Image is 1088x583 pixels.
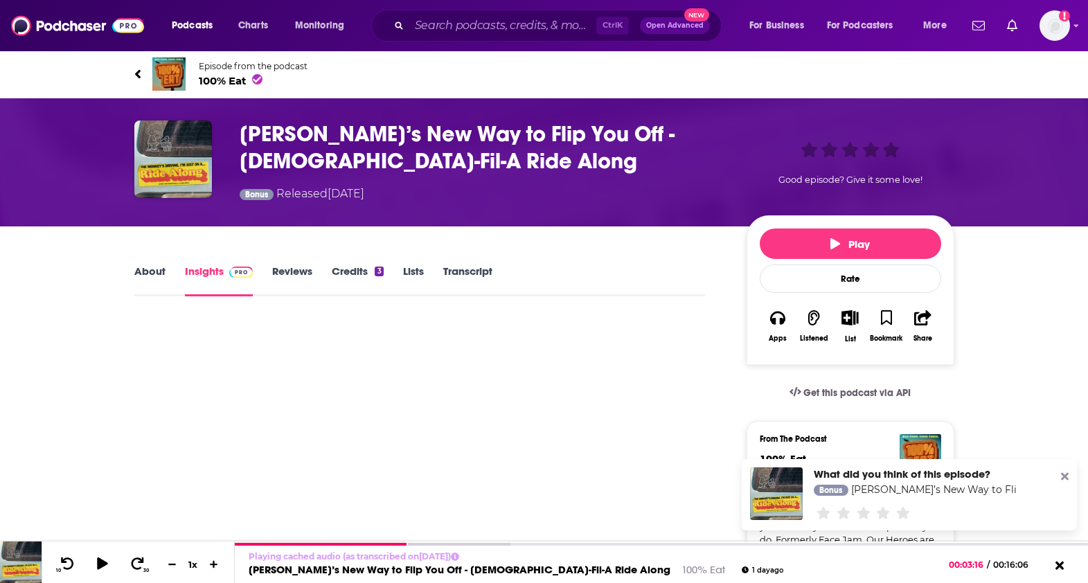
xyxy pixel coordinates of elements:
a: Credits3 [332,264,383,296]
span: More [923,16,947,35]
img: Podchaser Pro [229,267,253,278]
img: User Profile [1040,10,1070,41]
span: Good episode? Give it some love! [778,174,922,185]
div: 1 x [181,559,205,570]
div: What did you think of this episode? [814,467,1017,481]
button: 10 [53,556,80,573]
span: 30 [143,568,149,573]
button: open menu [818,15,913,37]
button: open menu [285,15,362,37]
span: 100% Eat [199,74,307,87]
button: Listened [796,301,832,352]
a: 100% Eat [760,452,806,465]
svg: Add a profile image [1059,10,1070,21]
span: Open Advanced [646,22,704,29]
button: Show profile menu [1040,10,1070,41]
a: Reviews [272,264,312,296]
button: open menu [162,15,231,37]
button: Play [760,228,941,259]
h3: From The Podcast [760,434,930,444]
img: 100% Eat [152,57,186,91]
span: Get this podcast via API [803,387,911,399]
span: Ctrl K [596,17,629,35]
img: Podchaser - Follow, Share and Rate Podcasts [11,12,144,39]
button: Show More Button [836,310,864,325]
div: 1 day ago [742,566,783,574]
a: Show notifications dropdown [1001,14,1023,37]
div: Show More ButtonList [832,301,868,352]
span: Bonus [819,486,842,494]
button: Share [904,301,940,352]
div: List [845,334,856,343]
a: Lists [403,264,424,296]
button: Bookmark [868,301,904,352]
input: Search podcasts, credits, & more... [409,15,596,37]
button: Apps [760,301,796,352]
a: 100% EatEpisode from the podcast100% Eat [134,57,544,91]
div: Share [913,334,932,343]
a: [PERSON_NAME]’s New Way to Flip You Off - [DEMOGRAPHIC_DATA]-Fil-A Ride Along [249,563,670,576]
button: open menu [740,15,821,37]
a: Show notifications dropdown [967,14,990,37]
span: 10 [56,568,61,573]
button: open menu [913,15,964,37]
a: About [134,264,166,296]
img: Graysie’s New Way to Flip You Off - Chick-Fil-A Ride Along [134,120,212,198]
a: Charts [229,15,276,37]
div: Bookmark [870,334,902,343]
div: Rate [760,264,941,293]
a: InsightsPodchaser Pro [185,264,253,296]
img: Graysie’s New Way to Flip You Off - Chick-Fil-A Ride Along [750,467,803,520]
h3: Graysie’s New Way to Flip You Off - Chick-Fil-A Ride Along [240,120,724,174]
span: Logged in as meg_reilly_edl [1040,10,1070,41]
span: Monitoring [295,16,344,35]
div: Search podcasts, credits, & more... [384,10,735,42]
span: 00:16:06 [990,559,1042,570]
span: New [684,8,709,21]
span: For Podcasters [827,16,893,35]
div: Released [DATE] [240,186,365,204]
span: Podcasts [172,16,213,35]
div: Listened [800,334,828,343]
a: Transcript [443,264,492,296]
a: 100% Eat [681,563,725,576]
button: 30 [125,556,152,573]
div: Apps [769,334,787,343]
img: 100% Eat [900,434,941,476]
span: Charts [238,16,268,35]
span: / [987,559,990,570]
span: For Business [749,16,804,35]
span: Bonus [245,190,268,199]
button: Open AdvancedNew [640,17,710,34]
span: Play [830,237,870,251]
div: 3 [375,267,383,276]
p: Playing cached audio (as transcribed on [DATE] ) [249,551,783,562]
span: Episode from the podcast [199,61,307,71]
a: Get this podcast via API [778,376,922,410]
span: 00:03:16 [949,559,987,570]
